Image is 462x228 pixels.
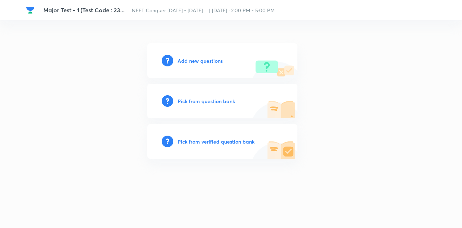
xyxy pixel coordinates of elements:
h6: Pick from question bank [178,97,235,105]
span: NEET Conquer [DATE] - [DATE] ... | [DATE] · 2:00 PM - 5:00 PM [132,7,275,14]
span: Major Test - 1 (Test Code : 23... [43,6,125,14]
h6: Add new questions [178,57,223,65]
a: Company Logo [26,6,38,14]
h6: Pick from verified question bank [178,138,254,145]
img: Company Logo [26,6,35,14]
